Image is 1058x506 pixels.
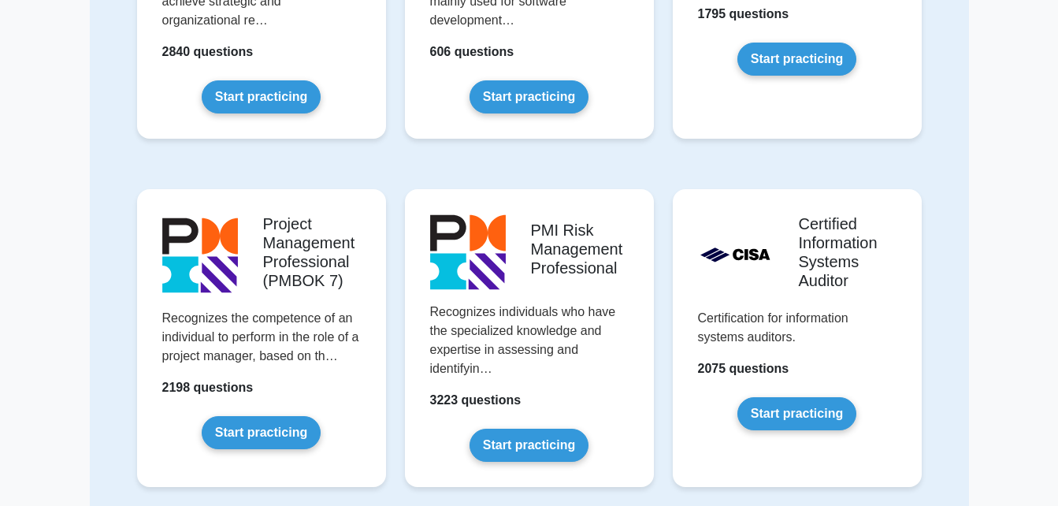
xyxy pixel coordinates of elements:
a: Start practicing [202,80,321,113]
a: Start practicing [470,80,588,113]
a: Start practicing [737,397,856,430]
a: Start practicing [470,429,588,462]
a: Start practicing [202,416,321,449]
a: Start practicing [737,43,856,76]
